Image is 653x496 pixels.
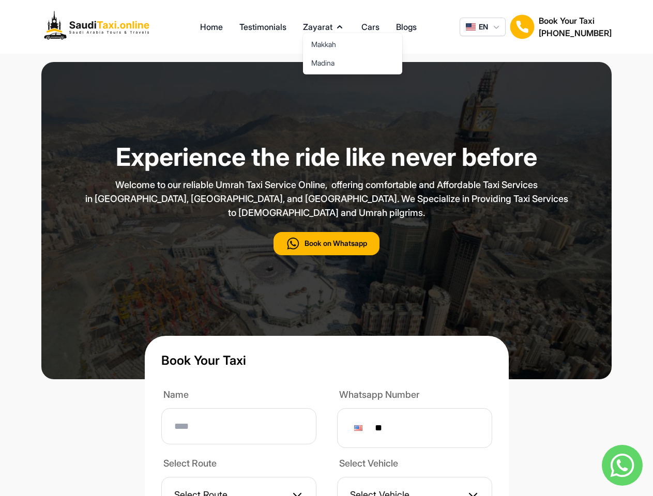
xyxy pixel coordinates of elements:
[539,14,612,27] h1: Book Your Taxi
[41,8,157,45] img: Logo
[539,27,612,39] h2: [PHONE_NUMBER]
[68,145,585,169] h1: Experience the ride like never before
[161,456,316,473] label: Select Route
[161,352,492,369] h1: Book Your Taxi
[303,35,402,54] a: Makkah
[539,14,612,39] div: Book Your Taxi
[161,388,316,404] label: Name
[303,54,402,72] a: Madina
[286,236,300,251] img: call
[303,21,345,33] button: Zayarat
[479,22,488,32] span: EN
[68,178,585,220] p: Welcome to our reliable Umrah Taxi Service Online, offering comfortable and Affordable Taxi Servi...
[350,419,370,437] div: United States: + 1
[510,14,535,39] img: Book Your Taxi
[460,18,506,36] button: EN
[274,232,379,255] button: Book on Whatsapp
[239,21,286,33] a: Testimonials
[337,456,492,473] label: Select Vehicle
[361,21,379,33] a: Cars
[396,21,417,33] a: Blogs
[602,445,643,486] img: whatsapp
[200,21,223,33] a: Home
[337,388,492,404] label: Whatsapp Number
